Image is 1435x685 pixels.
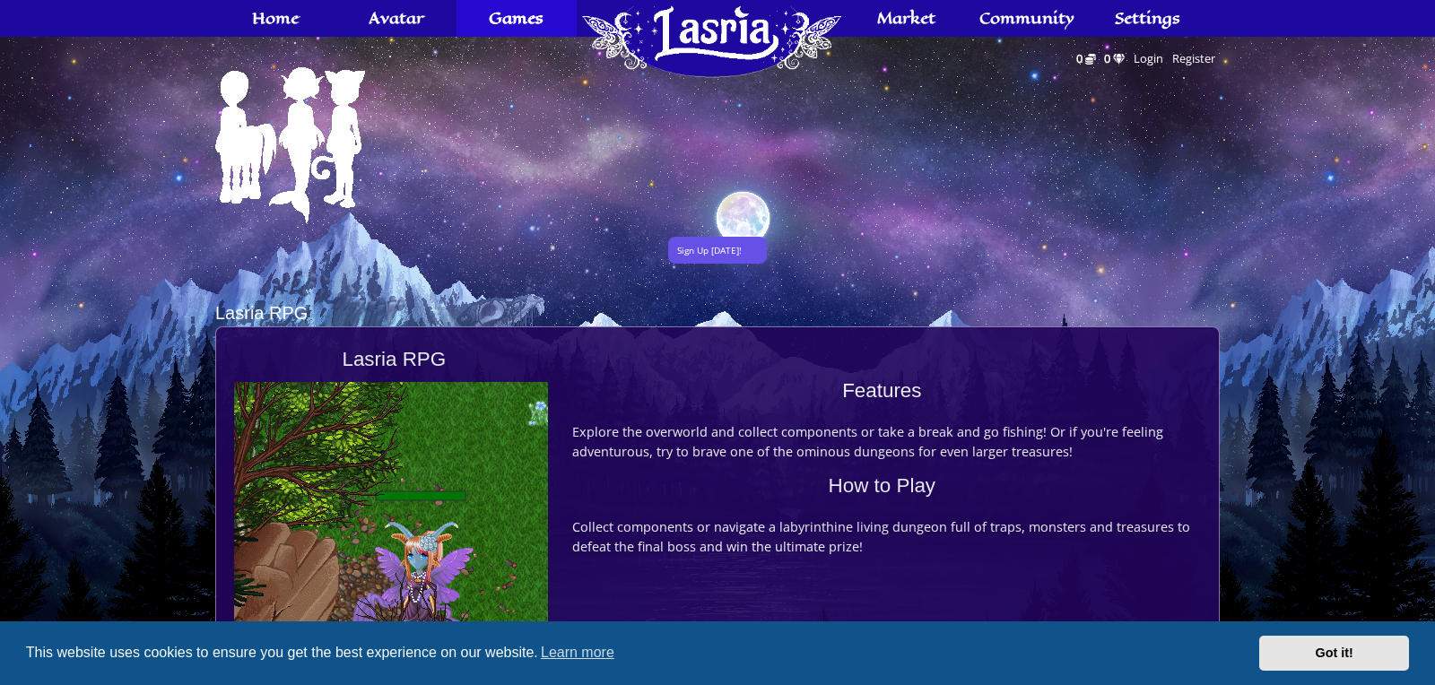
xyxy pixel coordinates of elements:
[1168,46,1220,71] a: Register
[1071,46,1096,71] a: 0
[215,64,373,223] img: Default Avatar
[234,350,554,377] h2: Lasria RPG
[215,213,373,226] a: Avatar
[577,76,846,159] a: Home
[369,11,424,25] span: Avatar
[668,237,767,264] a: Sign Up [DATE]!
[1104,50,1110,66] span: 0
[1115,11,1180,25] span: Settings
[979,11,1074,25] span: Community
[252,11,299,25] span: Home
[563,508,1201,567] div: Collect components or navigate a labyrinthine living dungeon full of traps, monsters and treasure...
[877,11,935,25] span: Market
[538,639,617,666] a: learn more about cookies
[215,303,308,323] a: Lasria RPG
[1099,46,1130,71] a: 0
[1129,46,1168,71] a: Login
[563,413,1201,472] div: Explore the overworld and collect components or take a break and go fishing! Or if you're feeling...
[563,476,1201,506] h3: How to Play
[1076,50,1083,66] span: 0
[489,11,544,25] span: Games
[26,639,1245,666] span: This website uses cookies to ensure you get the best experience on our website.
[563,381,1201,411] h3: Features
[1259,636,1409,672] a: dismiss cookie message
